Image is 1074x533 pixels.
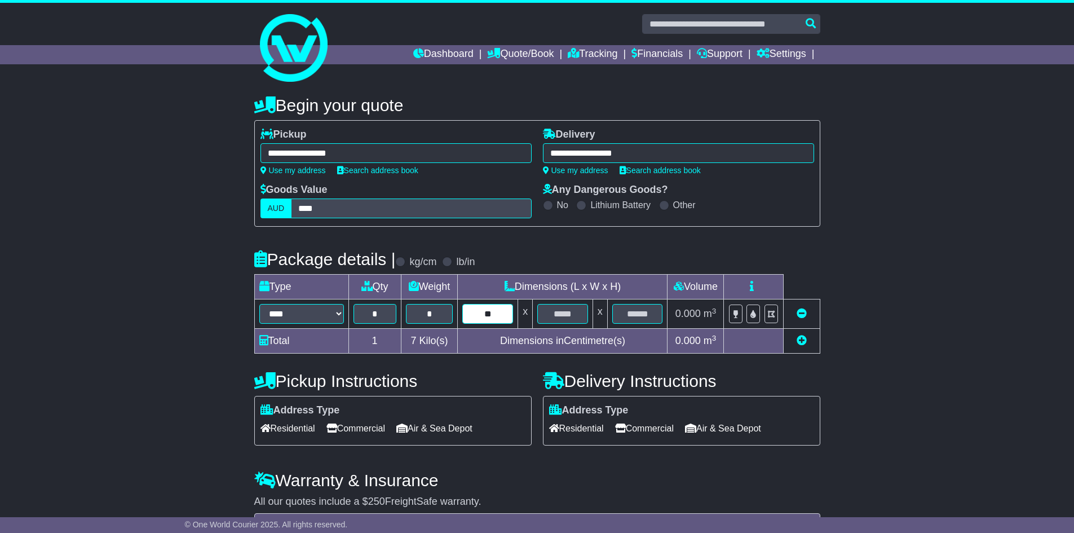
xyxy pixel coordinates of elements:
[254,96,820,114] h4: Begin your quote
[260,184,328,196] label: Goods Value
[543,372,820,390] h4: Delivery Instructions
[260,404,340,417] label: Address Type
[712,334,717,342] sup: 3
[458,275,668,299] td: Dimensions (L x W x H)
[712,307,717,315] sup: 3
[593,299,607,329] td: x
[518,299,533,329] td: x
[797,335,807,346] a: Add new item
[697,45,742,64] a: Support
[543,129,595,141] label: Delivery
[557,200,568,210] label: No
[254,275,348,299] td: Type
[568,45,617,64] a: Tracking
[456,256,475,268] label: lb/in
[675,308,701,319] span: 0.000
[704,335,717,346] span: m
[685,420,761,437] span: Air & Sea Depot
[631,45,683,64] a: Financials
[543,184,668,196] label: Any Dangerous Goods?
[543,166,608,175] a: Use my address
[260,166,326,175] a: Use my address
[409,256,436,268] label: kg/cm
[590,200,651,210] label: Lithium Battery
[260,199,292,218] label: AUD
[254,372,532,390] h4: Pickup Instructions
[254,329,348,354] td: Total
[487,45,554,64] a: Quote/Book
[410,335,416,346] span: 7
[368,496,385,507] span: 250
[260,420,315,437] span: Residential
[615,420,674,437] span: Commercial
[797,308,807,319] a: Remove this item
[401,329,458,354] td: Kilo(s)
[549,404,629,417] label: Address Type
[254,250,396,268] h4: Package details |
[458,329,668,354] td: Dimensions in Centimetre(s)
[668,275,724,299] td: Volume
[757,45,806,64] a: Settings
[185,520,348,529] span: © One World Courier 2025. All rights reserved.
[254,471,820,490] h4: Warranty & Insurance
[254,496,820,508] div: All our quotes include a $ FreightSafe warranty.
[260,129,307,141] label: Pickup
[326,420,385,437] span: Commercial
[348,329,401,354] td: 1
[413,45,474,64] a: Dashboard
[704,308,717,319] span: m
[396,420,472,437] span: Air & Sea Depot
[549,420,604,437] span: Residential
[348,275,401,299] td: Qty
[337,166,418,175] a: Search address book
[675,335,701,346] span: 0.000
[401,275,458,299] td: Weight
[620,166,701,175] a: Search address book
[673,200,696,210] label: Other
